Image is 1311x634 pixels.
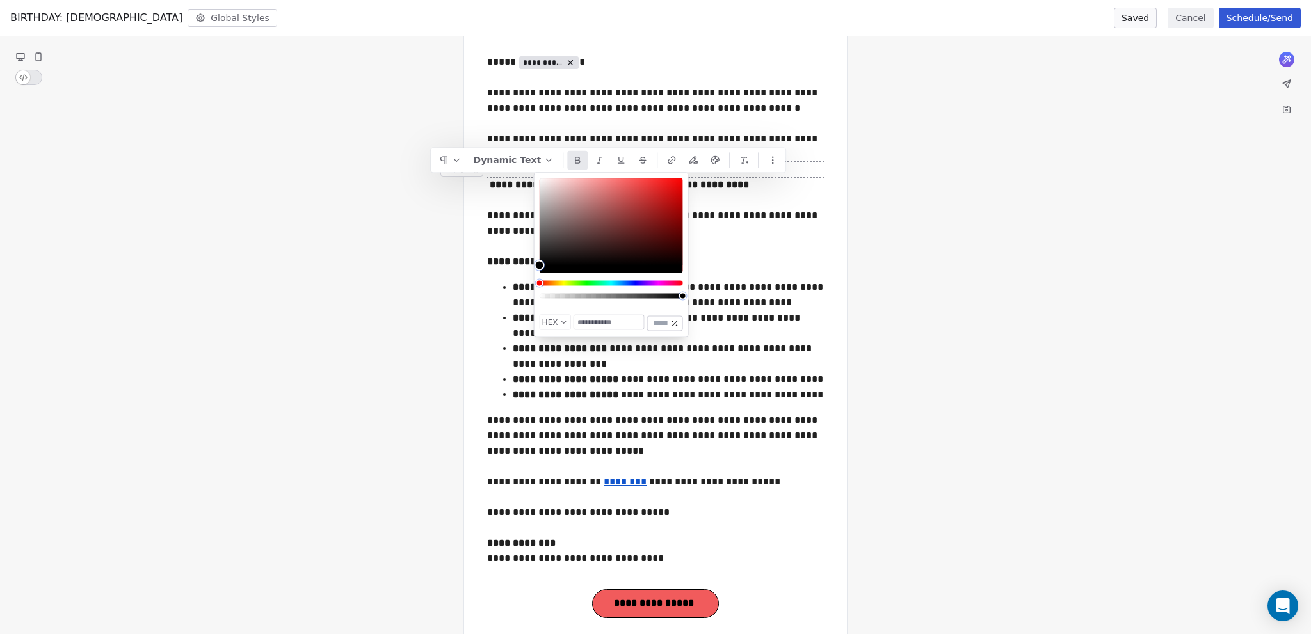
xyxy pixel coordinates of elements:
button: Cancel [1168,8,1213,28]
div: Hue [540,281,683,286]
button: HEX [540,315,571,330]
button: Saved [1114,8,1157,28]
div: Alpha [540,294,683,299]
span: BIRTHDAY: [DEMOGRAPHIC_DATA] [10,10,182,26]
button: Schedule/Send [1219,8,1301,28]
div: Open Intercom Messenger [1267,590,1298,621]
button: Dynamic Text [469,150,559,170]
div: Color [540,178,683,265]
button: Global Styles [188,9,277,27]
